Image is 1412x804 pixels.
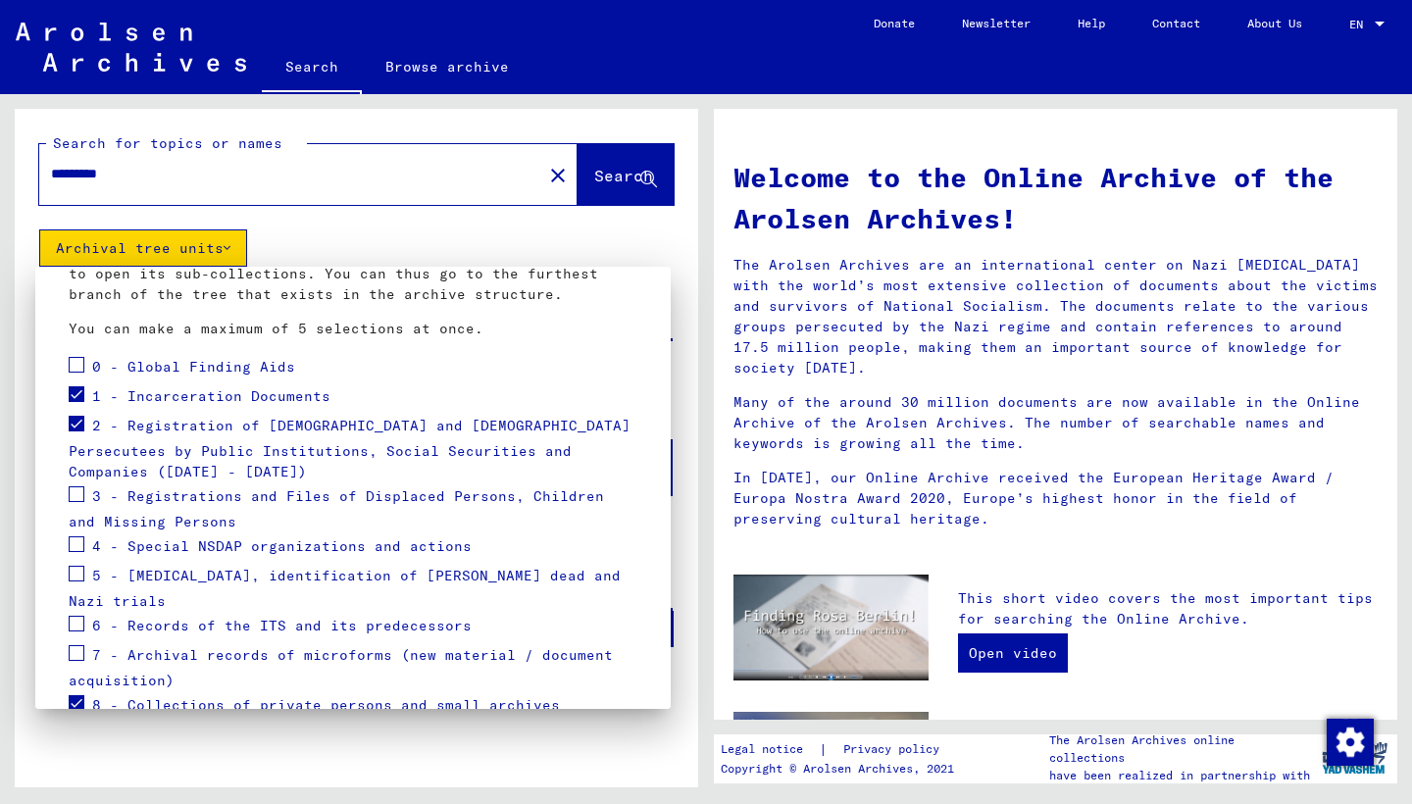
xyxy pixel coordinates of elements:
[69,487,604,531] span: 3 - Registrations and Files of Displaced Persons, Children and Missing Persons
[92,617,472,634] span: 6 - Records of the ITS and its predecessors
[69,319,637,339] p: You can make a maximum of 5 selections at once.
[1327,719,1374,766] img: Change consent
[92,696,560,714] span: 8 - Collections of private persons and small archives
[69,646,613,690] span: 7 - Archival records of microforms (new material / document acquisition)
[69,417,630,481] span: 2 - Registration of [DEMOGRAPHIC_DATA] and [DEMOGRAPHIC_DATA] Persecutees by Public Institutions,...
[69,567,621,611] span: 5 - [MEDICAL_DATA], identification of [PERSON_NAME] dead and Nazi trials
[92,358,295,376] span: 0 - Global Finding Aids
[92,387,330,405] span: 1 - Incarceration Documents
[92,537,472,555] span: 4 - Special NSDAP organizations and actions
